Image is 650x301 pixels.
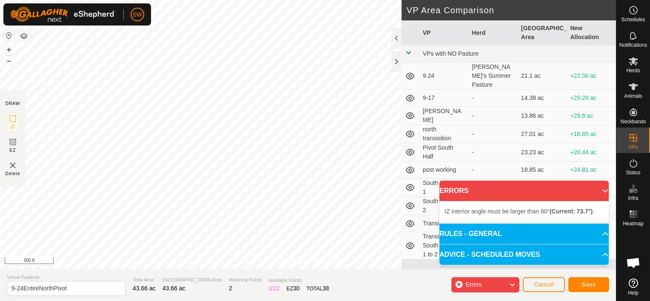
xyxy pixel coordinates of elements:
h2: VP Area Comparison [407,5,616,15]
td: +29.8 ac [567,107,616,125]
span: Watering Points [229,276,262,284]
span: VPs [628,145,638,150]
td: 9 24 [419,62,469,90]
td: Pivot South Half [419,143,469,162]
th: VP [419,20,469,45]
span: SW [133,10,143,19]
td: South half Part 1 [419,179,469,197]
span: [GEOGRAPHIC_DATA] Area [162,276,222,284]
p-accordion-header: RULES - GENERAL [439,224,609,244]
button: Save [568,277,609,292]
span: 2 [229,285,232,292]
p-accordion-content: ERRORS [439,201,609,223]
td: +16.65 ac [567,125,616,143]
td: [PERSON_NAME] [419,107,469,125]
a: Privacy Policy [274,258,306,265]
td: 18.85 ac [518,162,567,179]
td: 13.86 ac [518,107,567,125]
span: Virtual Paddock [7,274,126,281]
div: TOTAL [306,284,329,293]
span: Schedules [621,17,645,22]
div: IZ [268,284,279,293]
td: +29.28 ac [567,90,616,107]
a: Help [616,275,650,299]
button: – [4,56,14,66]
td: Transition [419,215,469,232]
span: Infra [628,196,638,201]
td: 27.01 ac [518,125,567,143]
td: +20.44 ac [567,143,616,162]
td: +24.81 ac [567,162,616,179]
span: Help [628,290,639,295]
span: 30 [293,285,300,292]
td: 14.38 ac [518,90,567,107]
div: DRAW [6,100,20,107]
div: Open chat [621,250,646,275]
p-accordion-header: ADVICE - SCHEDULED MOVES [439,244,609,265]
div: - [472,111,514,120]
td: 9-17 [419,90,469,107]
button: Cancel [523,277,565,292]
span: Notifications [619,43,647,48]
span: Animals [624,94,642,99]
td: +29.92 ac [567,179,616,197]
td: north transisition [419,125,469,143]
img: VP [8,160,18,170]
span: EZ [10,147,16,153]
span: IZ [11,124,15,130]
td: Transition South half part 1 to 2 [419,232,469,259]
b: (Current: 73.7°) [550,208,593,215]
td: 23.23 ac [518,143,567,162]
td: 21.1 ac [518,62,567,90]
span: Delete [6,170,20,177]
span: Neckbands [620,119,646,124]
div: - [472,94,514,102]
span: 43.66 ac [162,285,185,292]
p-accordion-header: ERRORS [439,181,609,201]
td: +22.56 ac [567,62,616,90]
span: ERRORS [439,186,468,196]
div: [PERSON_NAME]'s Summer Pasture [472,62,514,89]
th: Herd [468,20,518,45]
span: Errors [465,281,482,288]
button: Map Layers [19,31,29,41]
span: Total Area [133,276,156,284]
button: Reset Map [4,31,14,41]
div: - [472,148,514,157]
span: RULES - GENERAL [439,229,502,239]
div: EZ [286,284,299,293]
td: 13.74 ac [518,179,567,197]
span: 22 [273,285,280,292]
span: ADVICE - SCHEDULED MOVES [439,250,540,260]
th: [GEOGRAPHIC_DATA] Area [518,20,567,45]
div: - [472,165,514,174]
span: Herds [626,68,640,73]
span: IZ interior angle must be larger than 80° . [445,208,594,215]
td: South half Part 2 [419,197,469,215]
div: - [472,130,514,139]
span: Status [626,170,640,175]
td: post working [419,162,469,179]
a: Contact Us [316,258,342,265]
img: Gallagher Logo [10,7,117,22]
span: VPs with NO Pasture [423,50,479,57]
th: New Allocation [567,20,616,45]
span: Heatmap [623,221,644,226]
span: Available Points [268,277,329,284]
button: + [4,45,14,55]
span: 38 [322,285,329,292]
span: Save [582,281,596,288]
span: Cancel [534,281,554,288]
span: 43.66 ac [133,285,156,292]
